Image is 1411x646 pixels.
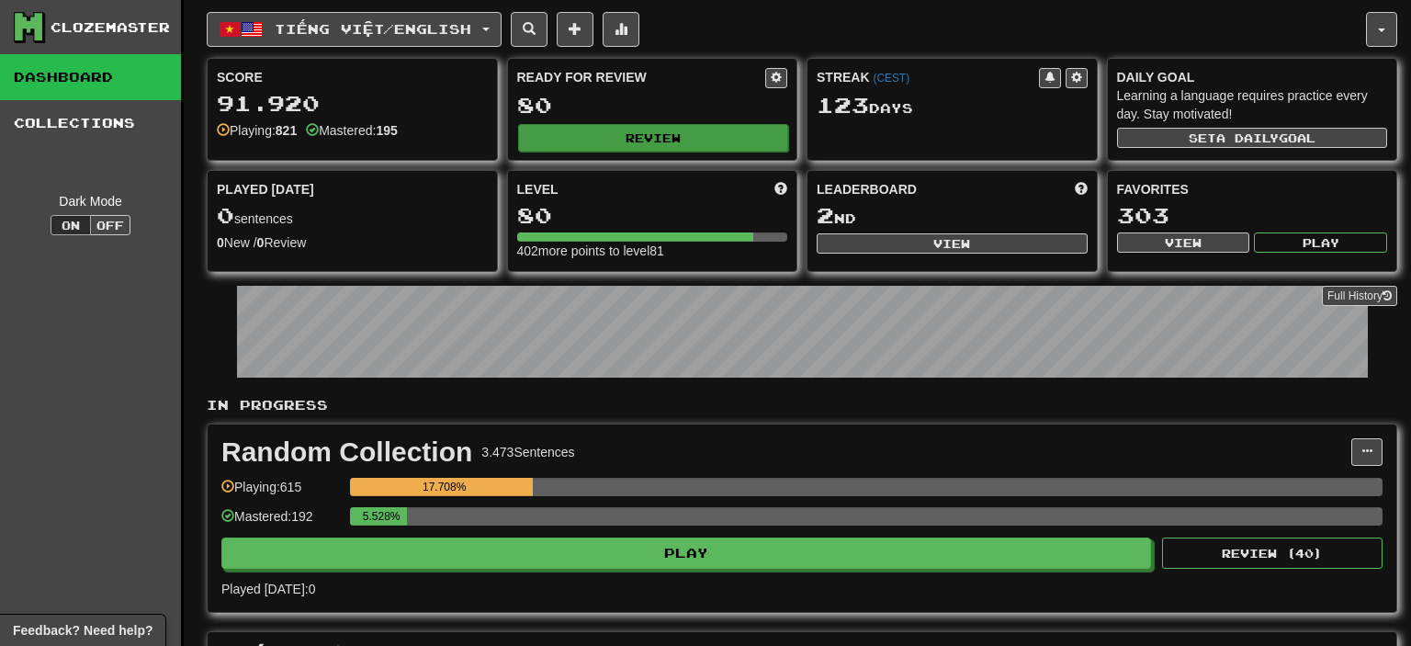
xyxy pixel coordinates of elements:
[817,233,1088,254] button: View
[817,94,1088,118] div: Day s
[817,68,1039,86] div: Streak
[557,12,593,47] button: Add sentence to collection
[1117,232,1250,253] button: View
[1117,204,1388,227] div: 303
[603,12,639,47] button: More stats
[517,94,788,117] div: 80
[221,582,315,596] span: Played [DATE]: 0
[207,396,1397,414] p: In Progress
[221,478,341,508] div: Playing: 615
[1254,232,1387,253] button: Play
[217,92,488,115] div: 91.920
[1117,180,1388,198] div: Favorites
[276,123,297,138] strong: 821
[376,123,397,138] strong: 195
[1117,68,1388,86] div: Daily Goal
[1162,538,1383,569] button: Review (40)
[511,12,547,47] button: Search sentences
[51,18,170,37] div: Clozemaster
[517,242,788,260] div: 402 more points to level 81
[817,180,917,198] span: Leaderboard
[221,507,341,538] div: Mastered: 192
[217,202,234,228] span: 0
[356,507,407,526] div: 5.528%
[221,538,1151,569] button: Play
[90,215,130,235] button: Off
[1322,286,1397,306] a: Full History
[275,21,471,37] span: Tiếng Việt / English
[217,233,488,252] div: New / Review
[817,202,834,228] span: 2
[207,12,502,47] button: Tiếng Việt/English
[217,204,488,228] div: sentences
[13,621,152,640] span: Open feedback widget
[1117,128,1388,148] button: Seta dailygoal
[217,121,297,140] div: Playing:
[306,121,398,140] div: Mastered:
[1216,131,1279,144] span: a daily
[51,215,91,235] button: On
[817,204,1088,228] div: nd
[517,180,559,198] span: Level
[217,235,224,250] strong: 0
[517,204,788,227] div: 80
[873,72,909,85] a: (CEST)
[257,235,265,250] strong: 0
[517,68,766,86] div: Ready for Review
[221,438,472,466] div: Random Collection
[1075,180,1088,198] span: This week in points, UTC
[14,192,167,210] div: Dark Mode
[774,180,787,198] span: Score more points to level up
[217,180,314,198] span: Played [DATE]
[1117,86,1388,123] div: Learning a language requires practice every day. Stay motivated!
[217,68,488,86] div: Score
[481,443,574,461] div: 3.473 Sentences
[817,92,869,118] span: 123
[356,478,533,496] div: 17.708%
[518,124,789,152] button: Review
